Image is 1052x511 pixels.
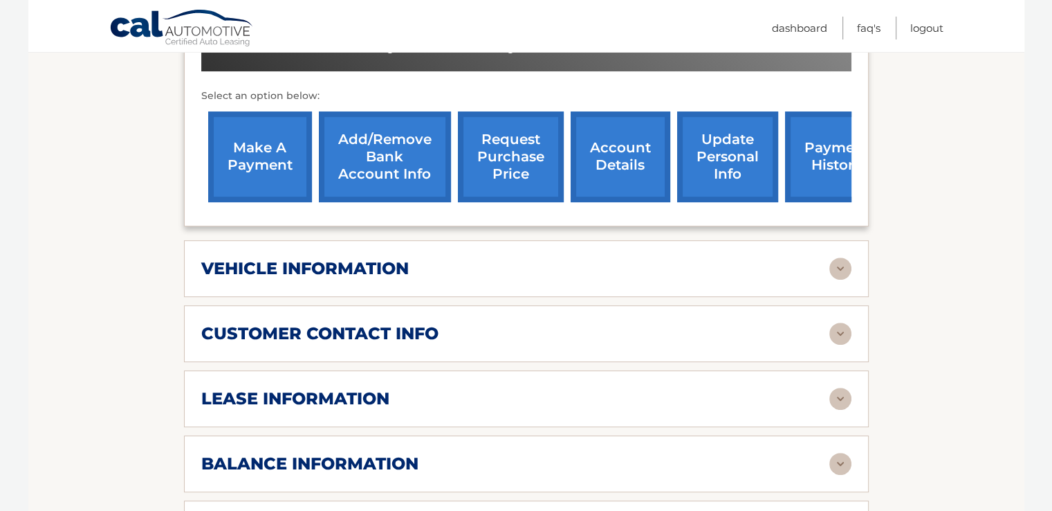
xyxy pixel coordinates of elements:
a: Cal Automotive [109,9,255,49]
a: payment history [785,111,889,202]
img: accordion-rest.svg [829,388,851,410]
a: Logout [910,17,943,39]
img: accordion-rest.svg [829,453,851,475]
a: Add/Remove bank account info [319,111,451,202]
img: accordion-rest.svg [829,258,851,280]
a: FAQ's [857,17,880,39]
p: Select an option below: [201,88,851,105]
h2: balance information [201,454,418,474]
h2: lease information [201,388,389,409]
a: update personal info [677,111,778,202]
a: request purchase price [458,111,564,202]
h2: customer contact info [201,323,439,344]
a: Dashboard [772,17,827,39]
a: account details [571,111,670,202]
a: make a payment [208,111,312,202]
img: accordion-rest.svg [829,323,851,345]
h2: vehicle information [201,258,409,279]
